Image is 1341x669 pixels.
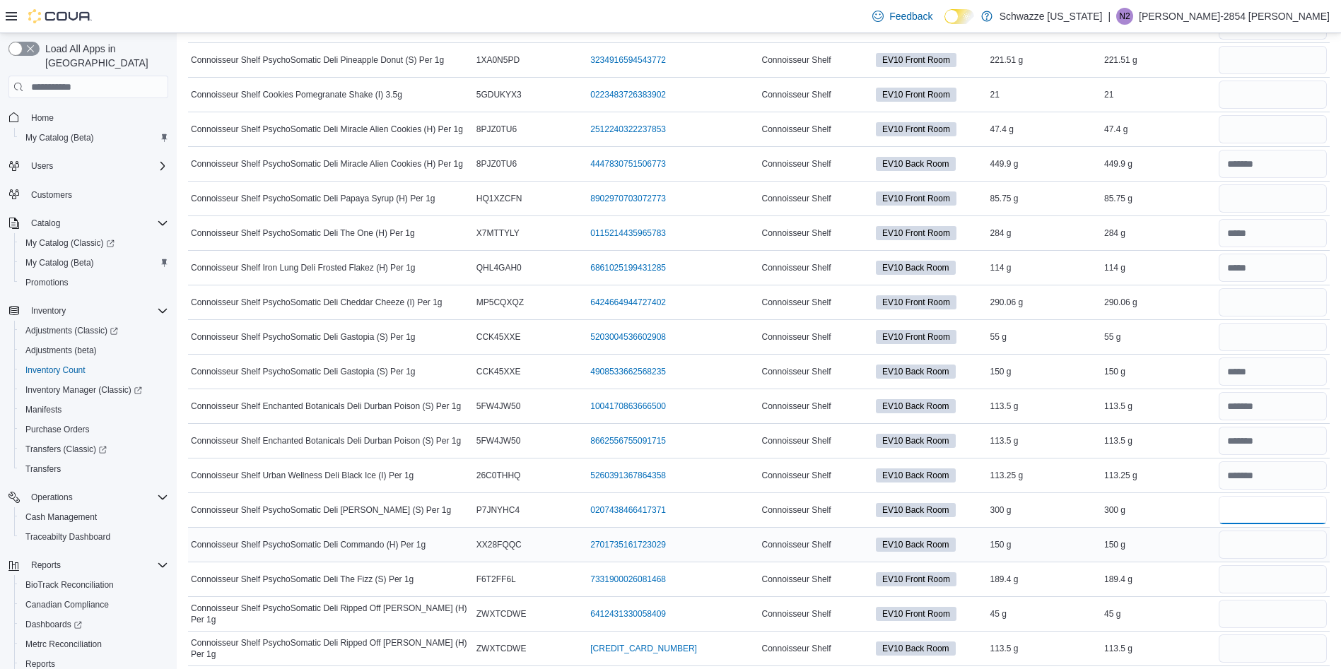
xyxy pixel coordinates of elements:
a: My Catalog (Classic) [20,235,120,251]
span: EV10 Back Room [876,365,956,379]
span: Adjustments (beta) [20,342,168,359]
span: EV10 Back Room [882,365,949,378]
a: Transfers (Classic) [14,439,174,459]
span: Reports [25,557,168,574]
div: 85.75 g [1101,190,1216,207]
span: Catalog [25,215,168,232]
span: Connoisseur Shelf Urban Wellness Deli Black Ice (I) Per 1g [191,470,414,481]
div: 85.75 g [988,190,1102,207]
button: Reports [3,555,174,575]
div: 114 g [988,259,1102,276]
div: 189.4 g [988,571,1102,588]
div: 47.4 g [1101,121,1216,138]
span: Connoisseur Shelf PsychoSomatic Deli Ripped Off [PERSON_NAME] (H) Per 1g [191,603,471,625]
span: EV10 Front Room [876,53,956,67]
span: EV10 Front Room [876,607,956,621]
span: CCK45XXE [476,366,521,377]
span: Connoisseur Shelf PsychoSomatic Deli The Fizz (S) Per 1g [191,574,414,585]
span: EV10 Back Room [882,434,949,447]
span: Connoisseur Shelf [762,608,831,620]
div: 221.51 g [988,52,1102,69]
a: Canadian Compliance [20,596,115,613]
button: Transfers [14,459,174,479]
a: Transfers (Classic) [20,441,112,458]
a: Inventory Count [20,362,91,379]
span: EV10 Back Room [876,434,956,448]
a: Feedback [867,2,938,30]
span: Connoisseur Shelf PsychoSomatic Deli The One (H) Per 1g [191,227,415,239]
span: Inventory Count [20,362,168,379]
span: EV10 Front Room [876,191,956,206]
button: Home [3,107,174,127]
a: 8902970703072773 [590,193,666,204]
a: Adjustments (beta) [20,342,103,359]
span: Connoisseur Shelf PsychoSomatic Deli Gastopia (S) Per 1g [191,366,415,377]
span: Adjustments (beta) [25,345,97,356]
span: Connoisseur Shelf [762,643,831,654]
button: Customers [3,184,174,205]
span: Operations [25,489,168,506]
span: My Catalog (Beta) [20,254,168,271]
span: Connoisseur Shelf [762,158,831,170]
a: Metrc Reconciliation [20,636,107,653]
span: Dashboards [25,619,82,630]
span: Load All Apps in [GEOGRAPHIC_DATA] [40,42,168,70]
span: Connoisseur Shelf PsychoSomatic Deli Cheddar Cheeze (I) Per 1g [191,297,443,308]
span: Connoisseur Shelf [762,435,831,446]
span: Connoisseur Shelf [762,366,831,377]
div: 113.25 g [1101,467,1216,484]
span: Connoisseur Shelf [762,262,831,273]
span: EV10 Back Room [882,504,949,516]
a: [CREDIT_CARD_NUMBER] [590,643,697,654]
span: Connoisseur Shelf PsychoSomatic Deli Miracle Alien Cookies (H) Per 1g [191,158,463,170]
div: 113.5 g [988,398,1102,415]
a: 5260391367864358 [590,470,666,481]
div: 55 g [1101,328,1216,345]
span: X7MTTYLY [476,227,520,239]
a: 6412431330058409 [590,608,666,620]
span: Customers [31,189,72,201]
button: Manifests [14,400,174,420]
span: Connoisseur Shelf [762,331,831,343]
p: Schwazze [US_STATE] [1000,8,1103,25]
button: Adjustments (beta) [14,341,174,360]
span: 5GDUKYX3 [476,89,522,100]
span: 26C0THHQ [476,470,521,481]
span: EV10 Back Room [882,261,949,274]
a: BioTrack Reconciliation [20,576,119,593]
span: Customers [25,186,168,203]
span: Inventory Count [25,365,86,376]
a: 2701735161723029 [590,539,666,550]
div: 113.5 g [1101,432,1216,449]
button: My Catalog (Beta) [14,128,174,148]
div: 189.4 g [1101,571,1216,588]
div: 221.51 g [1101,52,1216,69]
div: 150 g [1101,363,1216,380]
span: Inventory Manager (Classic) [20,381,168,398]
span: Catalog [31,218,60,229]
span: ZWXTCDWE [476,643,527,654]
span: EV10 Back Room [882,400,949,413]
span: Traceabilty Dashboard [25,531,110,543]
a: Home [25,109,59,126]
div: 21 [1101,86,1216,103]
a: 0207438466417371 [590,504,666,516]
button: Users [25,158,59,174]
span: Manifests [20,401,168,418]
a: Adjustments (Classic) [14,321,174,341]
a: 6861025199431285 [590,262,666,273]
div: 113.5 g [1101,398,1216,415]
span: EV10 Back Room [882,469,949,482]
a: Manifests [20,401,67,418]
span: Transfers [25,463,61,475]
span: HQ1XZCFN [476,193,522,204]
button: Purchase Orders [14,420,174,439]
button: Operations [25,489,78,506]
span: Connoisseur Shelf PsychoSomatic Deli Commando (H) Per 1g [191,539,426,550]
a: Cash Management [20,509,103,526]
span: Connoisseur Shelf [762,89,831,100]
span: Connoisseur Shelf [762,574,831,585]
button: Operations [3,487,174,507]
span: My Catalog (Beta) [25,132,94,143]
span: Connoisseur Shelf [762,297,831,308]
